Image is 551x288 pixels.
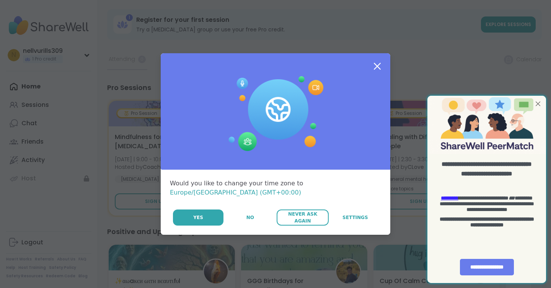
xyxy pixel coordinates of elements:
span: Yes [193,214,203,221]
span: Settings [342,214,368,221]
button: Never Ask Again [277,209,328,226]
span: Europe/[GEOGRAPHIC_DATA] (GMT+00:00) [170,189,301,196]
a: Settings [329,209,381,226]
span: Never Ask Again [280,211,324,224]
div: Would you like to change your time zone to [170,179,381,197]
iframe: Slideout [424,91,551,288]
img: Session Experience [228,76,323,151]
button: No [224,209,276,226]
button: Yes [173,209,223,226]
span: No [246,214,254,221]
